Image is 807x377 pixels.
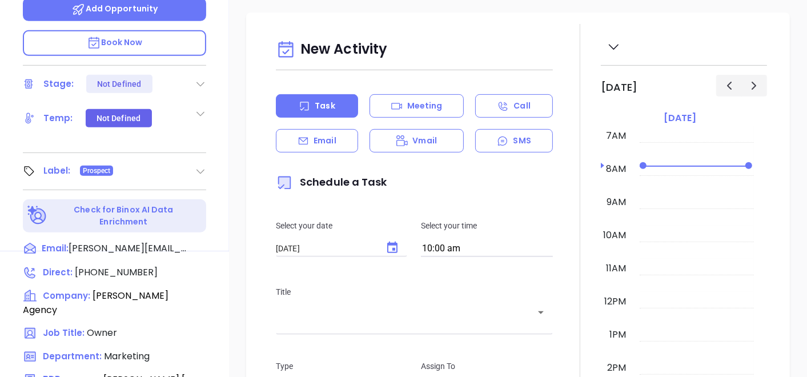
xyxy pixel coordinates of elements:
[43,266,73,278] span: Direct :
[276,219,407,232] p: Select your date
[314,135,336,147] p: Email
[87,326,117,339] span: Owner
[604,195,628,209] div: 9am
[43,162,71,179] div: Label:
[43,110,73,127] div: Temp:
[379,234,406,262] button: Choose date, selected date is Sep 27, 2025
[601,228,628,242] div: 10am
[87,37,143,48] span: Book Now
[43,75,74,93] div: Stage:
[71,3,158,14] span: Add Opportunity
[43,327,85,339] span: Job Title:
[97,75,141,93] div: Not Defined
[741,75,767,96] button: Next day
[23,289,168,316] span: [PERSON_NAME] Agency
[83,165,111,177] span: Prospect
[513,135,531,147] p: SMS
[42,242,69,256] span: Email:
[604,129,628,143] div: 7am
[607,328,628,342] div: 1pm
[276,360,407,372] p: Type
[27,206,47,226] img: Ai-Enrich-DaqCidB-.svg
[602,295,628,308] div: 12pm
[533,304,549,320] button: Open
[604,162,628,176] div: 8am
[716,75,742,96] button: Previous day
[661,110,698,126] a: [DATE]
[43,350,102,362] span: Department:
[421,360,552,372] p: Assign To
[601,81,637,94] h2: [DATE]
[276,175,387,189] span: Schedule a Task
[49,204,198,228] p: Check for Binox AI Data Enrichment
[97,109,140,127] div: Not Defined
[513,100,530,112] p: Call
[276,286,553,298] p: Title
[407,100,443,112] p: Meeting
[276,35,553,65] div: New Activity
[604,262,628,275] div: 11am
[605,361,628,375] div: 2pm
[75,266,158,279] span: [PHONE_NUMBER]
[69,242,188,255] span: [PERSON_NAME][EMAIL_ADDRESS][PERSON_NAME][DOMAIN_NAME]
[421,219,552,232] p: Select your time
[315,100,335,112] p: Task
[412,135,437,147] p: Vmail
[104,350,150,363] span: Marketing
[43,290,90,302] span: Company:
[276,244,374,254] input: MM/DD/YYYY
